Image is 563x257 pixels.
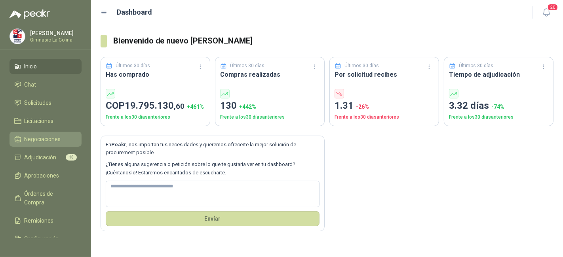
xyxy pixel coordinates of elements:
[220,98,320,113] p: 130
[10,9,50,19] img: Logo peakr
[106,141,320,157] p: En , nos importan tus necesidades y queremos ofrecerte la mejor solución de procurement posible.
[449,98,548,113] p: 3.32 días
[10,231,82,246] a: Configuración
[220,113,320,121] p: Frente a los 30 días anteriores
[10,113,82,128] a: Licitaciones
[113,35,553,47] h3: Bienvenido de nuevo [PERSON_NAME]
[25,117,54,125] span: Licitaciones
[25,234,59,243] span: Configuración
[547,4,558,11] span: 20
[106,211,320,226] button: Envíar
[66,154,77,161] span: 10
[10,150,82,165] a: Adjudicación10
[335,98,434,113] p: 1.31
[10,168,82,183] a: Aprobaciones
[106,161,320,177] p: ¿Tienes alguna sugerencia o petición sobre lo que te gustaría ver en tu dashboard? ¡Cuéntanoslo! ...
[111,142,126,147] b: Peakr
[25,153,57,162] span: Adjudicación
[335,70,434,79] h3: Por solicitud recibes
[491,104,504,110] span: -74 %
[25,171,59,180] span: Aprobaciones
[25,216,54,225] span: Remisiones
[30,38,80,42] p: Gimnasio La Colina
[125,100,184,111] span: 19.795.130
[10,95,82,110] a: Solicitudes
[116,62,150,70] p: Últimos 30 días
[25,135,61,144] span: Negociaciones
[459,62,494,70] p: Últimos 30 días
[30,30,80,36] p: [PERSON_NAME]
[10,59,82,74] a: Inicio
[449,70,548,79] h3: Tiempo de adjudicación
[10,186,82,210] a: Órdenes de Compra
[356,104,369,110] span: -26 %
[106,70,205,79] h3: Has comprado
[539,6,553,20] button: 20
[106,98,205,113] p: COP
[449,113,548,121] p: Frente a los 30 días anteriores
[10,77,82,92] a: Chat
[220,70,320,79] h3: Compras realizadas
[25,98,52,107] span: Solicitudes
[335,113,434,121] p: Frente a los 30 días anteriores
[239,104,256,110] span: + 442 %
[106,113,205,121] p: Frente a los 30 días anteriores
[10,29,25,44] img: Company Logo
[174,102,184,111] span: ,60
[345,62,379,70] p: Últimos 30 días
[117,7,152,18] h1: Dashboard
[187,104,204,110] span: + 461 %
[25,62,37,71] span: Inicio
[230,62,265,70] p: Últimos 30 días
[25,80,36,89] span: Chat
[10,213,82,228] a: Remisiones
[10,132,82,147] a: Negociaciones
[25,189,74,207] span: Órdenes de Compra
